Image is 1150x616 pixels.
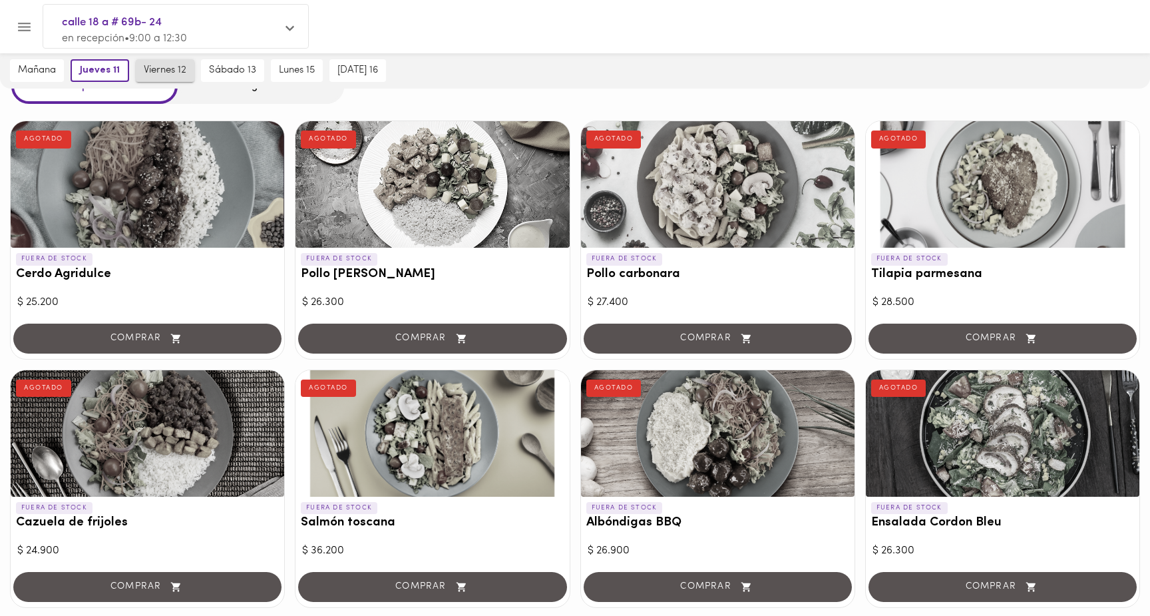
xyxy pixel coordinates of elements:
div: AGOTADO [301,131,356,148]
div: AGOTADO [16,131,71,148]
p: FUERA DE STOCK [301,502,377,514]
h3: Cazuela de frijoles [16,516,279,530]
h3: Albóndigas BBQ [586,516,849,530]
p: FUERA DE STOCK [586,502,663,514]
div: Tilapia parmesana [866,121,1139,248]
div: Cerdo Agridulce [11,121,284,248]
div: AGOTADO [871,380,926,397]
div: $ 24.900 [17,543,278,559]
div: $ 26.900 [588,543,848,559]
button: sábado 13 [201,59,264,82]
h3: Pollo carbonara [586,268,849,282]
div: Albóndigas BBQ [581,370,855,497]
div: $ 26.300 [302,295,562,310]
h3: Cerdo Agridulce [16,268,279,282]
h3: Tilapia parmesana [871,268,1134,282]
div: $ 36.200 [302,543,562,559]
div: $ 28.500 [872,295,1133,310]
div: AGOTADO [586,380,642,397]
div: Cazuela de frijoles [11,370,284,497]
div: Pollo carbonara [581,121,855,248]
h3: Ensalada Cordon Bleu [871,516,1134,530]
div: Pollo Tikka Massala [295,121,569,248]
p: FUERA DE STOCK [16,502,93,514]
p: FUERA DE STOCK [871,253,948,265]
div: AGOTADO [586,131,642,148]
span: mañana [18,65,56,77]
button: [DATE] 16 [329,59,386,82]
button: Menu [8,11,41,43]
div: AGOTADO [301,380,356,397]
p: FUERA DE STOCK [871,502,948,514]
h3: Salmón toscana [301,516,564,530]
button: lunes 15 [271,59,323,82]
p: FUERA DE STOCK [586,253,663,265]
h3: Pollo [PERSON_NAME] [301,268,564,282]
span: jueves 11 [80,65,120,77]
span: calle 18 a # 69b- 24 [62,14,276,31]
span: viernes 12 [144,65,186,77]
span: en recepción • 9:00 a 12:30 [62,33,187,44]
div: $ 27.400 [588,295,848,310]
button: mañana [10,59,64,82]
p: FUERA DE STOCK [16,253,93,265]
div: $ 25.200 [17,295,278,310]
span: sábado 13 [209,65,256,77]
span: [DATE] 16 [337,65,378,77]
p: FUERA DE STOCK [301,253,377,265]
div: Ensalada Cordon Bleu [866,370,1139,497]
div: AGOTADO [871,131,926,148]
div: $ 26.300 [872,543,1133,559]
button: viernes 12 [136,59,194,82]
button: jueves 11 [71,59,129,82]
div: Salmón toscana [295,370,569,497]
span: lunes 15 [279,65,315,77]
iframe: Messagebird Livechat Widget [1073,539,1137,603]
div: AGOTADO [16,380,71,397]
